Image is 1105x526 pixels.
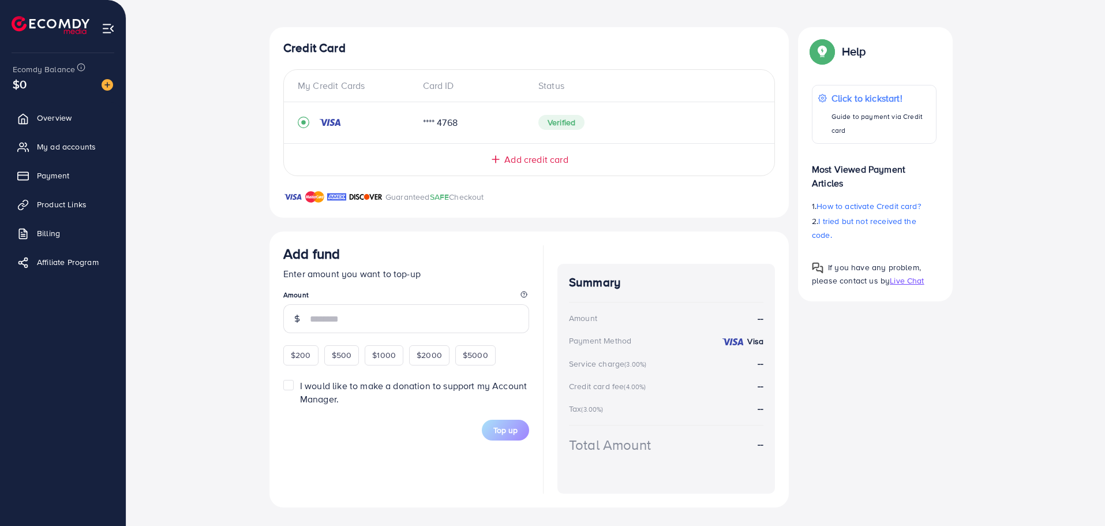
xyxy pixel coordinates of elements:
a: My ad accounts [9,135,117,158]
img: brand [327,190,346,204]
p: Help [842,44,866,58]
strong: -- [758,438,763,451]
p: Click to kickstart! [831,91,930,105]
span: I tried but not received the code. [812,215,916,241]
span: Billing [37,227,60,239]
span: SAFE [430,191,450,203]
img: logo [12,16,89,34]
a: Overview [9,106,117,129]
h4: Credit Card [283,41,775,55]
p: 2. [812,214,937,242]
legend: Amount [283,290,529,304]
small: (4.00%) [624,382,646,391]
strong: -- [758,312,763,325]
span: Live Chat [890,275,924,286]
div: Status [529,79,761,92]
img: credit [721,337,744,346]
span: My ad accounts [37,141,96,152]
img: Popup guide [812,41,833,62]
div: Service charge [569,358,650,370]
img: credit [319,118,342,127]
span: $500 [332,349,352,361]
button: Top up [482,420,529,441]
strong: -- [758,357,763,370]
span: $2000 [417,349,442,361]
small: (3.00%) [581,405,603,414]
strong: Visa [747,335,763,347]
a: Affiliate Program [9,251,117,274]
p: Guaranteed Checkout [385,190,484,204]
a: Product Links [9,193,117,216]
div: Card ID [414,79,530,92]
p: Most Viewed Payment Articles [812,153,937,190]
div: Amount [569,312,597,324]
span: Add credit card [504,153,568,166]
span: $1000 [372,349,396,361]
h3: Add fund [283,245,340,262]
h4: Summary [569,275,763,290]
strong: -- [758,402,763,415]
span: If you have any problem, please contact us by [812,262,921,286]
a: Billing [9,222,117,245]
p: Enter amount you want to top-up [283,267,529,281]
img: brand [283,190,302,204]
p: Guide to payment via Credit card [831,110,930,137]
div: Credit card fee [569,380,650,392]
strong: -- [758,379,763,392]
span: $0 [13,76,27,92]
svg: record circle [298,117,309,128]
span: I would like to make a donation to support my Account Manager. [300,379,527,405]
span: Affiliate Program [37,256,99,268]
span: Verified [538,115,585,130]
img: Popup guide [812,262,823,274]
img: image [102,79,113,91]
div: My Credit Cards [298,79,414,92]
small: (3.00%) [624,360,646,369]
p: 1. [812,199,937,213]
span: Overview [37,112,72,124]
span: $5000 [463,349,488,361]
div: Tax [569,403,607,415]
span: Top up [493,424,518,436]
span: Product Links [37,199,87,210]
img: brand [349,190,383,204]
a: Payment [9,164,117,187]
iframe: Chat [1056,474,1096,517]
span: Payment [37,170,69,181]
span: $200 [291,349,311,361]
div: Total Amount [569,435,651,455]
img: menu [102,22,115,35]
span: How to activate Credit card? [816,200,920,212]
span: Ecomdy Balance [13,64,75,75]
img: brand [305,190,324,204]
div: Payment Method [569,335,631,346]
